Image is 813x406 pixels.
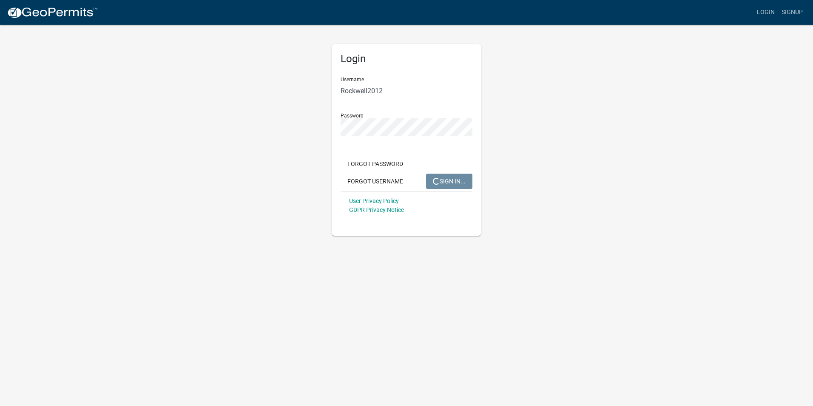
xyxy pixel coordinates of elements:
[753,4,778,20] a: Login
[778,4,806,20] a: Signup
[341,174,410,189] button: Forgot Username
[433,177,466,184] span: SIGN IN...
[426,174,472,189] button: SIGN IN...
[349,206,404,213] a: GDPR Privacy Notice
[341,53,472,65] h5: Login
[349,197,399,204] a: User Privacy Policy
[341,156,410,172] button: Forgot Password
